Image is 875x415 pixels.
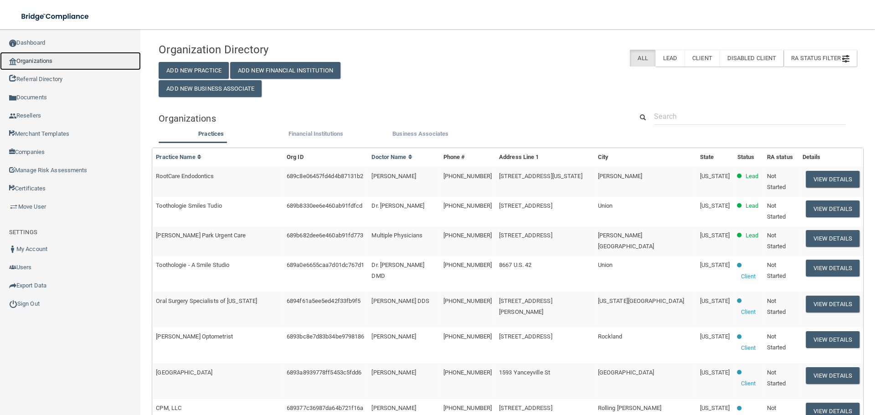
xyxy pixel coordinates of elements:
[499,232,552,239] span: [STREET_ADDRESS]
[720,50,784,67] label: Disabled Client
[9,58,16,65] img: organization-icon.f8decf85.png
[443,297,492,304] span: [PHONE_NUMBER]
[443,232,492,239] span: [PHONE_NUMBER]
[9,113,16,120] img: ic_reseller.de258add.png
[156,297,257,304] span: Oral Surgery Specialists of [US_STATE]
[767,297,786,315] span: Not Started
[598,173,642,179] span: [PERSON_NAME]
[763,148,799,167] th: RA status
[287,369,361,376] span: 6893a8939778ff5453c5fdd6
[156,405,181,411] span: CPM, LLC
[156,232,246,239] span: [PERSON_NAME] Park Urgent Care
[371,202,424,209] span: Dr. [PERSON_NAME]
[9,227,37,238] label: SETTINGS
[287,297,360,304] span: 6894f61a5ee5ed42f33fb9f5
[767,173,786,190] span: Not Started
[630,50,655,67] label: All
[9,246,16,253] img: ic_user_dark.df1a06c3.png
[443,202,492,209] span: [PHONE_NUMBER]
[287,261,364,268] span: 689a0e6655caa7d01dc767d1
[392,130,448,137] span: Business Associates
[499,261,531,268] span: 8667 U.S. 42
[499,369,550,376] span: 1593 Yanceyville St
[159,128,263,142] li: Practices
[230,62,340,79] button: Add New Financial Institution
[373,128,468,139] label: Business Associates
[9,40,16,47] img: ic_dashboard_dark.d01f4a41.png
[499,202,552,209] span: [STREET_ADDRESS]
[767,333,786,351] span: Not Started
[156,173,214,179] span: RootCare Endodontics
[700,405,730,411] span: [US_STATE]
[696,148,734,167] th: State
[717,350,864,387] iframe: Drift Widget Chat Controller
[163,128,259,139] label: Practices
[440,148,495,167] th: Phone #
[443,261,492,268] span: [PHONE_NUMBER]
[287,333,364,340] span: 6893bc8e7d83b34be9798186
[9,264,16,271] img: icon-users.e205127d.png
[767,232,786,250] span: Not Started
[159,44,382,56] h4: Organization Directory
[268,128,364,139] label: Financial Institutions
[746,200,758,211] p: Lead
[700,333,730,340] span: [US_STATE]
[767,261,786,279] span: Not Started
[700,173,730,179] span: [US_STATE]
[598,261,613,268] span: Union
[371,297,429,304] span: [PERSON_NAME] DDS
[700,297,730,304] span: [US_STATE]
[791,55,849,61] span: RA Status Filter
[443,333,492,340] span: [PHONE_NUMBER]
[799,148,863,167] th: Details
[598,297,685,304] span: [US_STATE][GEOGRAPHIC_DATA]
[263,128,368,142] li: Financial Institutions
[287,202,362,209] span: 689b8330ee6e460ab91fdfcd
[598,405,661,411] span: Rolling [PERSON_NAME]
[9,300,17,308] img: ic_power_dark.7ecde6b1.png
[156,333,233,340] span: [PERSON_NAME] Optometrist
[9,94,16,102] img: icon-documents.8dae5593.png
[598,369,654,376] span: [GEOGRAPHIC_DATA]
[767,202,786,220] span: Not Started
[700,369,730,376] span: [US_STATE]
[495,148,594,167] th: Address Line 1
[655,50,685,67] label: Lead
[598,232,654,250] span: [PERSON_NAME][GEOGRAPHIC_DATA]
[283,148,368,167] th: Org ID
[156,154,201,160] a: Practice Name
[371,261,424,279] span: Dr. [PERSON_NAME] DMD
[654,108,845,125] input: Search
[685,50,720,67] label: Client
[159,113,619,123] h5: Organizations
[806,230,860,247] button: View Details
[594,148,696,167] th: City
[371,154,412,160] a: Doctor Name
[371,405,416,411] span: [PERSON_NAME]
[598,202,613,209] span: Union
[741,271,756,282] p: Client
[156,261,229,268] span: Toothologie - A Smile Studio
[499,297,552,315] span: [STREET_ADDRESS][PERSON_NAME]
[734,148,763,167] th: Status
[198,130,224,137] span: Practices
[700,261,730,268] span: [US_STATE]
[287,405,363,411] span: 689377c36987da64b721f16a
[700,232,730,239] span: [US_STATE]
[371,369,416,376] span: [PERSON_NAME]
[746,230,758,241] p: Lead
[598,333,623,340] span: Rockland
[741,307,756,318] p: Client
[443,173,492,179] span: [PHONE_NUMBER]
[159,62,229,79] button: Add New Practice
[499,333,552,340] span: [STREET_ADDRESS]
[806,296,860,313] button: View Details
[371,232,422,239] span: Multiple Physicians
[371,173,416,179] span: [PERSON_NAME]
[288,130,343,137] span: Financial Institutions
[14,7,98,26] img: bridge_compliance_login_screen.278c3ca4.svg
[700,202,730,209] span: [US_STATE]
[746,171,758,182] p: Lead
[371,333,416,340] span: [PERSON_NAME]
[842,55,849,62] img: icon-filter@2x.21656d0b.png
